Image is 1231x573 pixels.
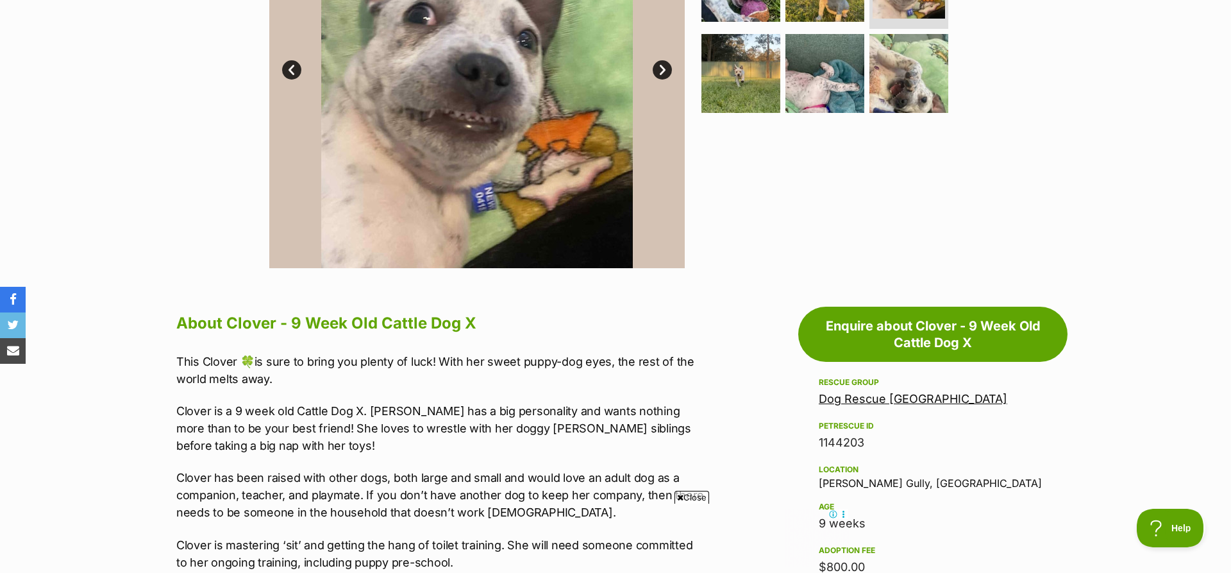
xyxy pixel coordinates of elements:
[819,545,1047,556] div: Adoption fee
[176,402,706,454] p: Clover is a 9 week old Cattle Dog X. [PERSON_NAME] has a big personality and wants nothing more t...
[819,434,1047,452] div: 1144203
[819,392,1007,406] a: Dog Rescue [GEOGRAPHIC_DATA]
[176,309,706,338] h2: About Clover - 9 Week Old Cattle Dog X
[176,353,706,388] p: This Clover 🍀is sure to bring you plenty of luck! With her sweet puppy-dog eyes, the rest of the ...
[819,515,1047,533] div: 9 weeks
[819,465,1047,475] div: Location
[798,307,1068,362] a: Enquire about Clover - 9 Week Old Cattle Dog X
[282,60,301,80] a: Prev
[674,491,709,504] span: Close
[176,469,706,521] p: Clover has been raised with other dogs, both large and small and would love an adult dog as a com...
[382,509,849,567] iframe: Advertisement
[819,462,1047,489] div: [PERSON_NAME] Gully, [GEOGRAPHIC_DATA]
[653,60,672,80] a: Next
[785,34,864,113] img: Photo of Clover 9 Week Old Cattle Dog X
[819,421,1047,431] div: PetRescue ID
[701,34,780,113] img: Photo of Clover 9 Week Old Cattle Dog X
[869,34,948,113] img: Photo of Clover 9 Week Old Cattle Dog X
[819,377,1047,388] div: Rescue group
[819,502,1047,512] div: Age
[1137,509,1205,547] iframe: Help Scout Beacon - Open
